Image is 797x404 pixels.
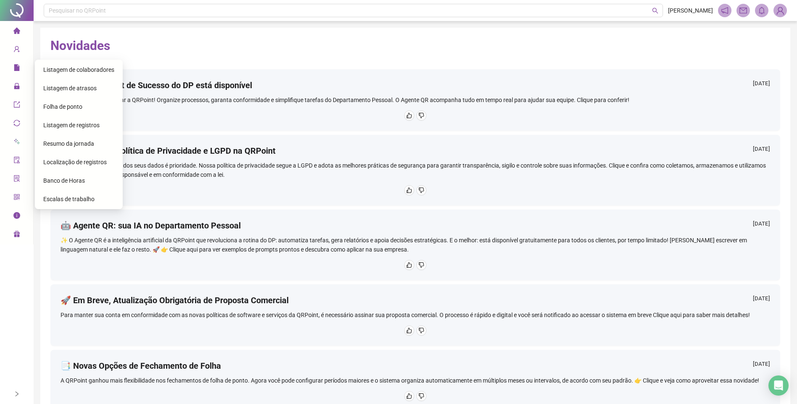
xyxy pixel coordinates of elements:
[60,376,770,385] div: A QRPoint ganhou mais flexibilidade nos fechamentos de folha de ponto. Agora você pode configurar...
[13,116,20,133] span: sync
[13,60,20,77] span: file
[13,97,20,114] span: export
[418,328,424,333] span: dislike
[753,220,770,230] div: [DATE]
[14,391,20,397] span: right
[753,79,770,90] div: [DATE]
[43,122,100,129] span: Listagem de registros
[43,140,94,147] span: Resumo da jornada
[43,85,97,92] span: Listagem de atrasos
[60,145,276,157] h4: Vale Lembrar: Política de Privacidade e LGPD na QRPoint
[418,393,424,399] span: dislike
[739,7,747,14] span: mail
[406,187,412,193] span: like
[60,236,770,254] div: ✨ O Agente QR é a inteligência artificial da QRPoint que revoluciona a rotina do DP: automatiza t...
[60,360,221,372] h4: 📑 Novas Opções de Fechamento de Folha
[43,177,85,184] span: Banco de Horas
[50,38,780,54] h2: Novidades
[758,7,765,14] span: bell
[753,360,770,370] div: [DATE]
[768,375,789,396] div: Open Intercom Messenger
[406,393,412,399] span: like
[13,79,20,96] span: lock
[13,227,20,244] span: gift
[60,220,241,231] h4: 🤖 Agente QR: sua IA no Departamento Pessoal
[406,113,412,118] span: like
[13,190,20,207] span: qrcode
[753,145,770,155] div: [DATE]
[60,161,770,179] div: Na QRPoint, a proteção dos seus dados é prioridade. Nossa política de privacidade segue a LGPD e ...
[753,294,770,305] div: [DATE]
[774,4,786,17] img: 89265
[13,24,20,40] span: home
[43,196,95,202] span: Escalas de trabalho
[60,79,252,91] h4: ✅ Seu Checklist de Sucesso do DP está disponível
[60,310,770,320] div: Para manter sua conta em conformidade com as novas políticas de software e serviços da QRPoint, é...
[721,7,729,14] span: notification
[652,8,658,14] span: search
[13,153,20,170] span: audit
[13,171,20,188] span: solution
[406,328,412,333] span: like
[418,113,424,118] span: dislike
[60,294,289,306] h4: 🚀 Em Breve, Atualização Obrigatória de Proposta Comercial
[60,95,770,105] div: Veja como melhor utilizar a QRPoint! Organize processos, garanta conformidade e simplifique taref...
[13,208,20,225] span: info-circle
[43,159,107,165] span: Localização de registros
[43,66,114,73] span: Listagem de colaboradores
[668,6,713,15] span: [PERSON_NAME]
[13,42,20,59] span: user-add
[43,103,82,110] span: Folha de ponto
[418,187,424,193] span: dislike
[406,262,412,268] span: like
[418,262,424,268] span: dislike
